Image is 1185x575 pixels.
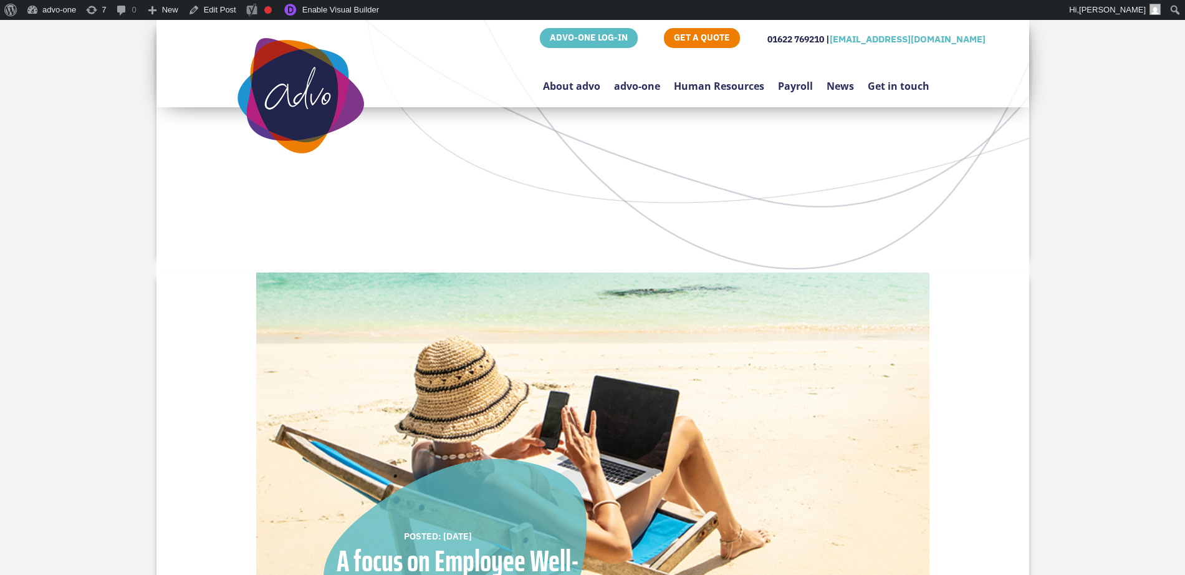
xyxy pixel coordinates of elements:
[404,529,572,543] div: POSTED: [DATE]
[830,33,986,45] a: [EMAIL_ADDRESS][DOMAIN_NAME]
[778,51,813,110] a: Payroll
[827,51,854,110] a: News
[543,51,600,110] a: About advo
[1079,5,1146,14] span: [PERSON_NAME]
[674,51,764,110] a: Human Resources
[664,28,740,48] a: GET A QUOTE
[540,28,638,48] a: ADVO-ONE LOG-IN
[767,34,830,45] span: 01622 769210 |
[614,51,660,110] a: advo-one
[264,6,272,14] div: Focus keyphrase not set
[868,51,929,110] a: Get in touch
